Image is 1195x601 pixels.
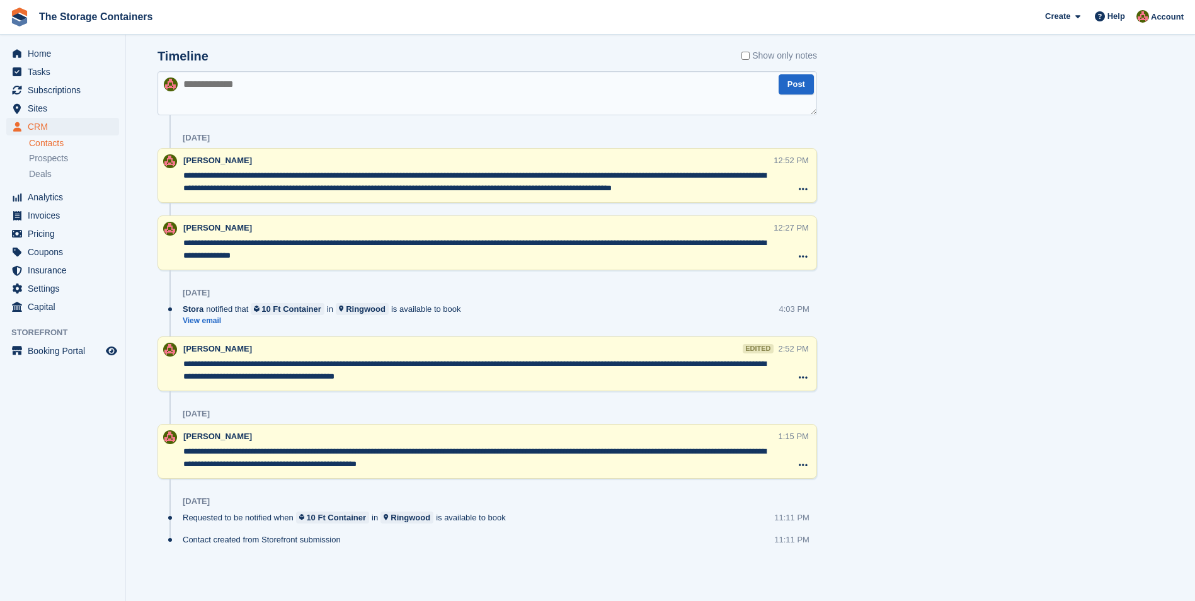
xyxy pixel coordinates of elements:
[296,512,369,524] a: 10 Ft Container
[346,303,386,315] div: Ringwood
[380,512,433,524] a: Ringwood
[29,168,119,181] a: Deals
[336,303,389,315] a: Ringwood
[28,100,103,117] span: Sites
[11,326,125,339] span: Storefront
[183,223,252,232] span: [PERSON_NAME]
[779,430,809,442] div: 1:15 PM
[774,154,809,166] div: 12:52 PM
[28,298,103,316] span: Capital
[183,512,512,524] div: Requested to be notified when in is available to book
[1151,11,1184,23] span: Account
[779,303,809,315] div: 4:03 PM
[6,45,119,62] a: menu
[183,288,210,298] div: [DATE]
[28,188,103,206] span: Analytics
[34,6,157,27] a: The Storage Containers
[741,49,750,62] input: Show only notes
[28,118,103,135] span: CRM
[6,118,119,135] a: menu
[1107,10,1125,23] span: Help
[6,280,119,297] a: menu
[774,534,809,546] div: 11:11 PM
[164,77,178,91] img: Kirsty Simpson
[1136,10,1149,23] img: Kirsty Simpson
[29,152,68,164] span: Prospects
[28,243,103,261] span: Coupons
[29,168,52,180] span: Deals
[6,81,119,99] a: menu
[306,512,366,524] div: 10 Ft Container
[183,534,347,546] div: Contact created from Storefront submission
[28,342,103,360] span: Booking Portal
[774,222,809,234] div: 12:27 PM
[6,188,119,206] a: menu
[183,344,252,353] span: [PERSON_NAME]
[163,430,177,444] img: Kirsty Simpson
[28,261,103,279] span: Insurance
[28,63,103,81] span: Tasks
[183,156,252,165] span: [PERSON_NAME]
[183,133,210,143] div: [DATE]
[104,343,119,358] a: Preview store
[779,74,814,95] button: Post
[6,225,119,243] a: menu
[6,63,119,81] a: menu
[28,280,103,297] span: Settings
[743,344,773,353] div: edited
[163,343,177,357] img: Kirsty Simpson
[774,512,809,524] div: 11:11 PM
[391,512,430,524] div: Ringwood
[183,303,203,315] span: Stora
[163,154,177,168] img: Kirsty Simpson
[28,81,103,99] span: Subscriptions
[6,207,119,224] a: menu
[779,343,809,355] div: 2:52 PM
[29,152,119,165] a: Prospects
[28,207,103,224] span: Invoices
[183,409,210,419] div: [DATE]
[10,8,29,26] img: stora-icon-8386f47178a22dfd0bd8f6a31ec36ba5ce8667c1dd55bd0f319d3a0aa187defe.svg
[183,303,467,315] div: notified that in is available to book
[6,100,119,117] a: menu
[183,432,252,441] span: [PERSON_NAME]
[183,496,210,507] div: [DATE]
[261,303,321,315] div: 10 Ft Container
[183,316,467,326] a: View email
[29,137,119,149] a: Contacts
[163,222,177,236] img: Kirsty Simpson
[6,342,119,360] a: menu
[741,49,817,62] label: Show only notes
[6,243,119,261] a: menu
[157,49,209,64] h2: Timeline
[6,298,119,316] a: menu
[28,225,103,243] span: Pricing
[251,303,324,315] a: 10 Ft Container
[28,45,103,62] span: Home
[6,261,119,279] a: menu
[1045,10,1070,23] span: Create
